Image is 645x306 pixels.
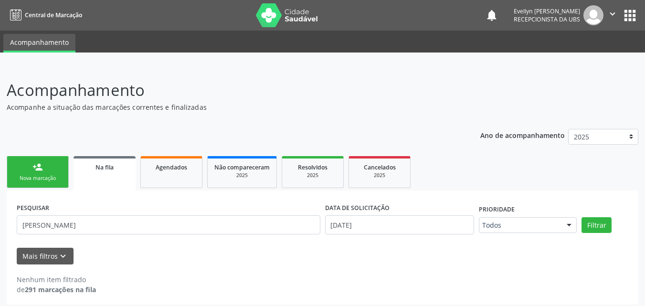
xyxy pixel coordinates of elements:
[480,129,565,141] p: Ano de acompanhamento
[482,221,557,230] span: Todos
[514,15,580,23] span: Recepcionista da UBS
[325,200,390,215] label: DATA DE SOLICITAÇÃO
[514,7,580,15] div: Evellyn [PERSON_NAME]
[32,162,43,172] div: person_add
[298,163,328,171] span: Resolvidos
[356,172,403,179] div: 2025
[7,102,449,112] p: Acompanhe a situação das marcações correntes e finalizadas
[17,215,320,234] input: Nome, CNS
[583,5,603,25] img: img
[3,34,75,53] a: Acompanhamento
[582,217,612,233] button: Filtrar
[14,175,62,182] div: Nova marcação
[479,202,515,217] label: Prioridade
[7,78,449,102] p: Acompanhamento
[17,200,49,215] label: PESQUISAR
[17,285,96,295] div: de
[7,7,82,23] a: Central de Marcação
[156,163,187,171] span: Agendados
[485,9,498,22] button: notifications
[622,7,638,24] button: apps
[95,163,114,171] span: Na fila
[364,163,396,171] span: Cancelados
[17,248,74,264] button: Mais filtroskeyboard_arrow_down
[58,251,68,262] i: keyboard_arrow_down
[603,5,622,25] button: 
[17,274,96,285] div: Nenhum item filtrado
[214,172,270,179] div: 2025
[214,163,270,171] span: Não compareceram
[25,11,82,19] span: Central de Marcação
[325,215,475,234] input: Selecione um intervalo
[25,285,96,294] strong: 291 marcações na fila
[289,172,337,179] div: 2025
[607,9,618,19] i: 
